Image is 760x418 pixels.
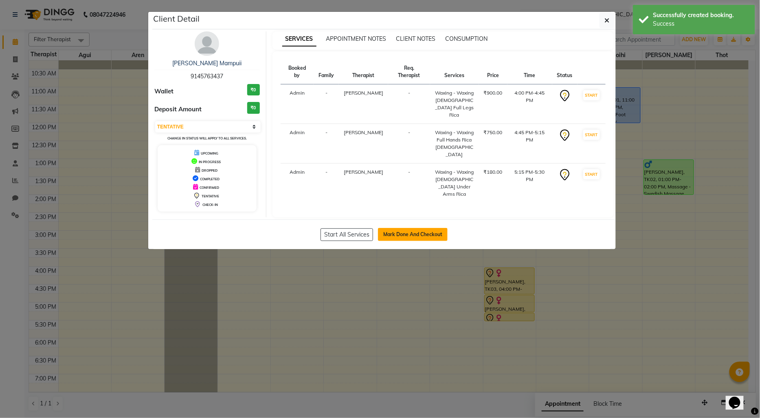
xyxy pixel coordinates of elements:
[653,11,749,20] div: Successfully created booking.
[378,228,448,241] button: Mark Done And Checkout
[552,60,578,84] th: Status
[281,84,314,124] td: Admin
[314,124,339,164] td: -
[388,60,430,84] th: Req. Therapist
[202,203,218,207] span: CHECK-IN
[583,130,600,140] button: START
[199,160,221,164] span: IN PROGRESS
[396,35,436,42] span: CLIENT NOTES
[200,177,220,181] span: COMPLETED
[167,136,247,140] small: Change in status will apply to all services.
[247,102,260,114] h3: ₹0
[479,60,507,84] th: Price
[484,168,503,176] div: ₹180.00
[281,60,314,84] th: Booked by
[195,31,219,56] img: avatar
[653,20,749,28] div: Success
[344,169,383,175] span: [PERSON_NAME]
[314,60,339,84] th: Family
[191,73,223,80] span: 9145763437
[154,105,202,114] span: Deposit Amount
[435,129,474,158] div: Waxing - Waxing Full Hands Rica [DEMOGRAPHIC_DATA]
[202,194,219,198] span: TENTATIVE
[201,151,218,155] span: UPCOMING
[314,164,339,203] td: -
[388,164,430,203] td: -
[435,168,474,198] div: Waxing - Waxing [DEMOGRAPHIC_DATA] Under Arms Rica
[200,186,219,190] span: CONFIRMED
[202,168,217,173] span: DROPPED
[247,84,260,96] h3: ₹0
[484,129,503,136] div: ₹750.00
[507,124,552,164] td: 4:45 PM-5:15 PM
[281,164,314,203] td: Admin
[281,124,314,164] td: Admin
[484,89,503,97] div: ₹900.00
[172,60,242,67] a: [PERSON_NAME] Mampuii
[388,84,430,124] td: -
[314,84,339,124] td: -
[344,90,383,96] span: [PERSON_NAME]
[430,60,479,84] th: Services
[435,89,474,119] div: Waxing - Waxing [DEMOGRAPHIC_DATA] Full Legs Rica
[153,13,200,25] h5: Client Detail
[344,129,383,135] span: [PERSON_NAME]
[583,90,600,100] button: START
[507,164,552,203] td: 5:15 PM-5:30 PM
[321,228,373,241] button: Start All Services
[507,84,552,124] td: 4:00 PM-4:45 PM
[326,35,387,42] span: APPOINTMENT NOTES
[339,60,388,84] th: Therapist
[154,87,174,96] span: Wallet
[282,32,316,46] span: SERVICES
[446,35,488,42] span: CONSUMPTION
[726,385,752,410] iframe: chat widget
[388,124,430,164] td: -
[583,169,600,179] button: START
[507,60,552,84] th: Time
